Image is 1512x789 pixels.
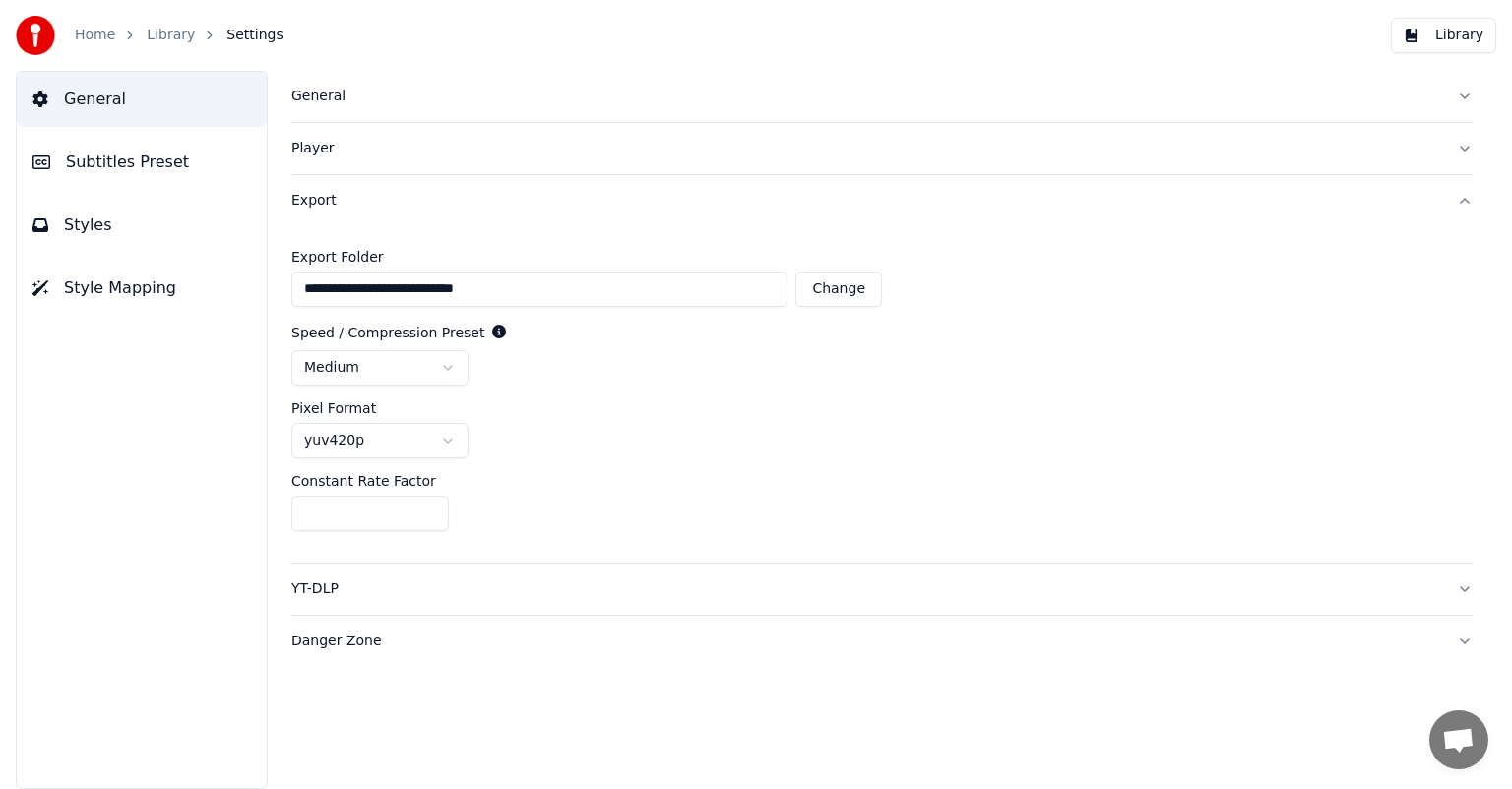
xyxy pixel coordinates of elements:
div: Player [291,139,1441,158]
button: Style Mapping [17,261,267,316]
button: General [291,71,1473,122]
a: Library [147,26,195,45]
button: Player [291,123,1473,174]
button: Export [291,175,1473,226]
div: General [291,87,1441,106]
nav: breadcrumb [75,26,283,45]
button: Subtitles Preset [17,135,267,190]
div: Danger Zone [291,632,1441,651]
button: Library [1391,18,1496,53]
img: youka [16,16,55,55]
label: Constant Rate Factor [291,474,436,488]
div: Export [291,191,1441,211]
label: Export Folder [291,250,882,264]
button: General [17,72,267,127]
span: Styles [64,213,112,237]
label: Pixel Format [291,401,376,415]
button: YT-DLP [291,564,1473,615]
span: Subtitles Preset [66,151,189,174]
button: Danger Zone [291,616,1473,667]
div: Open chat [1429,710,1488,769]
div: Export [291,226,1473,563]
div: YT-DLP [291,579,1441,599]
label: Speed / Compression Preset [291,326,484,339]
span: Style Mapping [64,276,176,300]
span: Settings [226,26,283,45]
button: Styles [17,198,267,253]
button: Change [795,272,882,307]
a: Home [75,26,115,45]
span: General [64,88,126,111]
